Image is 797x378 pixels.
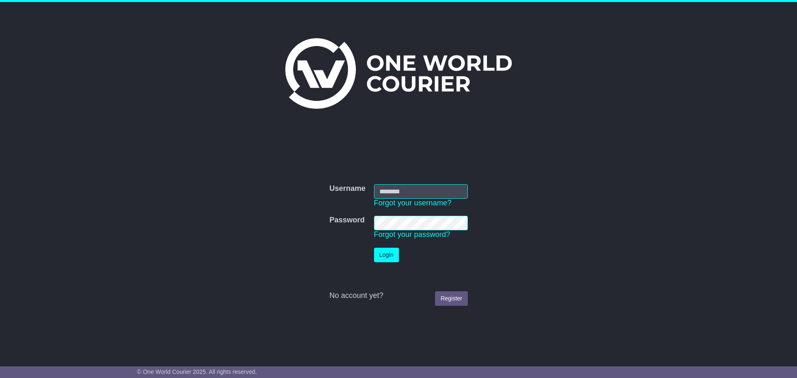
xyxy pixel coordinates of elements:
a: Register [435,291,467,306]
div: No account yet? [329,291,467,300]
span: © One World Courier 2025. All rights reserved. [137,368,257,375]
button: Login [374,248,399,262]
img: One World [285,38,512,109]
a: Forgot your password? [374,230,450,239]
label: Username [329,184,365,193]
label: Password [329,216,364,225]
a: Forgot your username? [374,199,452,207]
